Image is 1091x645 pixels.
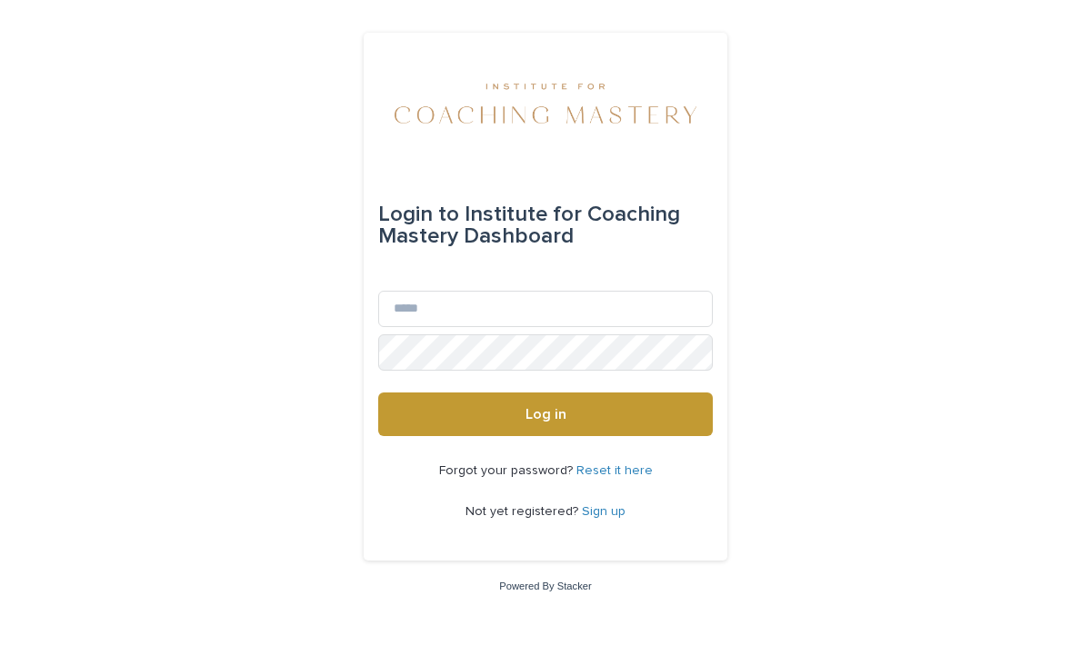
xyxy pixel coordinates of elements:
span: Login to [378,203,459,225]
span: Log in [525,407,566,422]
a: Reset it here [576,464,653,477]
span: Not yet registered? [465,505,582,518]
span: Forgot your password? [439,464,576,477]
a: Powered By Stacker [499,580,591,591]
a: Sign up [582,505,626,518]
img: 4Rda4GhBQVGiJB9KOzQx [395,76,696,131]
button: Log in [378,392,713,436]
div: Institute for Coaching Mastery Dashboard [378,189,713,262]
